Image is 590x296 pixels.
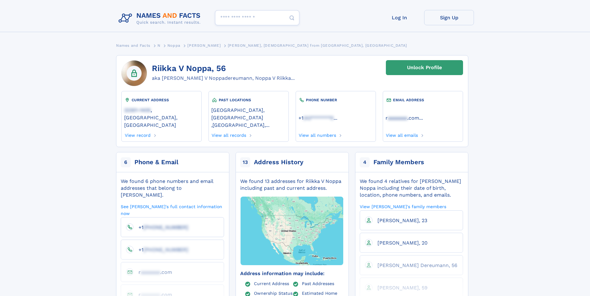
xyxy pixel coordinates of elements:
div: EMAIL ADDRESS [386,97,460,103]
span: 4 [360,157,370,167]
a: [GEOGRAPHIC_DATA], [GEOGRAPHIC_DATA] [211,107,286,121]
div: We found 13 addresses for Riikka V Noppa including past and current address. [240,178,344,192]
a: Names and Facts [116,41,150,49]
span: aaaaaaa [141,269,160,275]
a: View record [124,131,151,138]
a: [PERSON_NAME], 23 [372,217,427,223]
a: +1[PHONE_NUMBER] [133,246,188,252]
a: [PERSON_NAME], 59 [372,284,428,290]
span: [PERSON_NAME], 20 [377,240,428,246]
a: Past Addresses [302,281,334,286]
span: [PERSON_NAME] Dereumann, 56 [377,262,457,268]
span: aaaaaaa [388,115,407,121]
a: See [PERSON_NAME]'s full contact information now [121,203,224,216]
div: Address History [254,158,303,167]
span: 13 [240,157,250,167]
span: [PERSON_NAME], 59 [377,285,428,291]
a: Unlock Profile [386,60,463,75]
div: We found 4 relatives for [PERSON_NAME] Noppa including their date of birth, location, phone numbe... [360,178,463,198]
a: Sign Up [424,10,474,25]
div: Address information may include: [240,270,344,277]
a: [PERSON_NAME] [187,41,221,49]
input: search input [215,10,299,25]
a: ... [298,115,373,121]
div: We found 6 phone numbers and email addresses that belong to [PERSON_NAME]. [121,178,224,198]
a: Ownership Status [254,290,293,295]
div: Unlock Profile [407,60,442,75]
div: aka [PERSON_NAME] V Noppadereumann, Noppa V Riikka... [152,74,295,82]
img: Map with markers on addresses Riikka V Noppa [230,179,354,283]
a: [PERSON_NAME] Dereumann, 56 [372,262,457,268]
span: [PHONE_NUMBER] [143,224,188,230]
span: 22301-1405 [124,107,151,113]
span: [PERSON_NAME], 23 [377,217,427,223]
a: View all numbers [298,131,336,138]
a: [PERSON_NAME], 20 [372,240,428,246]
a: Current Address [254,281,289,286]
a: 22301-1405, [GEOGRAPHIC_DATA], [GEOGRAPHIC_DATA] [124,107,199,128]
div: Phone & Email [134,158,178,167]
div: CURRENT ADDRESS [124,97,199,103]
span: [PERSON_NAME] [187,43,221,48]
div: Family Members [373,158,424,167]
div: PHONE NUMBER [298,97,373,103]
a: N [157,41,161,49]
a: View all emails [386,131,418,138]
button: Search Button [284,10,299,26]
a: raaaaaaa.com [386,114,419,121]
a: Log In [374,10,424,25]
span: N [157,43,161,48]
div: PAST LOCATIONS [211,97,286,103]
a: raaaaaaa.com [133,269,172,275]
span: Noppa [167,43,180,48]
span: [PERSON_NAME], [DEMOGRAPHIC_DATA] from [GEOGRAPHIC_DATA], [GEOGRAPHIC_DATA] [228,43,407,48]
div: , [211,103,286,131]
a: View all records [211,131,246,138]
span: 6 [121,157,131,167]
h1: Riikka V Noppa, 56 [152,64,295,73]
a: [GEOGRAPHIC_DATA],... [213,122,269,128]
a: View [PERSON_NAME]'s family members [360,203,446,209]
img: Logo Names and Facts [116,10,206,27]
span: [PHONE_NUMBER] [143,247,188,253]
a: +1[PHONE_NUMBER] [133,224,188,230]
a: Noppa [167,41,180,49]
